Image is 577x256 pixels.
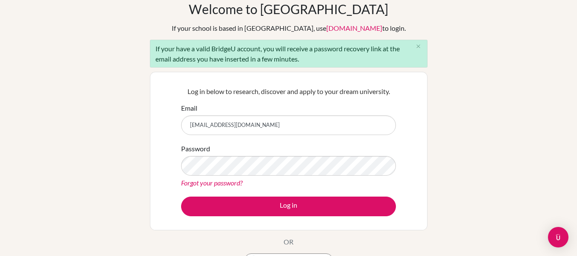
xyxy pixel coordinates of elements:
[284,237,293,247] p: OR
[172,23,406,33] div: If your school is based in [GEOGRAPHIC_DATA], use to login.
[189,1,388,17] h1: Welcome to [GEOGRAPHIC_DATA]
[181,103,197,113] label: Email
[181,179,243,187] a: Forgot your password?
[548,227,568,247] div: Open Intercom Messenger
[410,40,427,53] button: Close
[326,24,382,32] a: [DOMAIN_NAME]
[415,43,422,50] i: close
[181,144,210,154] label: Password
[181,86,396,97] p: Log in below to research, discover and apply to your dream university.
[150,40,428,68] div: If your have a valid BridgeU account, you will receive a password recovery link at the email addr...
[181,197,396,216] button: Log in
